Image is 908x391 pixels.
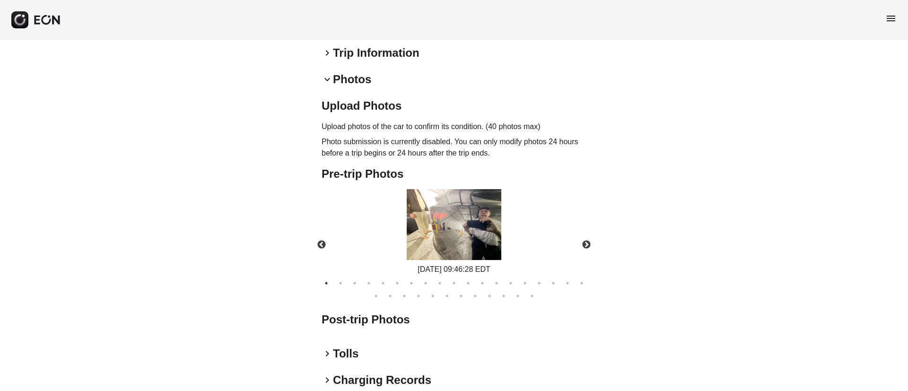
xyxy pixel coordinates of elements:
[322,74,333,85] span: keyboard_arrow_down
[442,291,452,301] button: 25
[435,278,445,288] button: 9
[485,291,494,301] button: 28
[322,136,586,159] p: Photo submission is currently disabled. You can only modify photos 24 hours before a trip begins ...
[513,291,523,301] button: 30
[336,278,345,288] button: 2
[407,189,501,260] img: https://fastfleet.me/rails/active_storage/blobs/redirect/eyJfcmFpbHMiOnsibWVzc2FnZSI6IkJBaHBBMTVx...
[333,373,431,388] h2: Charging Records
[393,278,402,288] button: 6
[322,121,586,132] p: Upload photos of the car to confirm its condition. (40 photos max)
[400,291,409,301] button: 22
[322,166,586,182] h2: Pre-trip Photos
[449,278,459,288] button: 10
[463,278,473,288] button: 11
[414,291,423,301] button: 23
[492,278,501,288] button: 13
[421,278,430,288] button: 8
[520,278,530,288] button: 15
[364,278,374,288] button: 4
[350,278,359,288] button: 3
[322,348,333,359] span: keyboard_arrow_right
[333,346,358,361] h2: Tolls
[322,312,586,327] h2: Post-trip Photos
[378,278,388,288] button: 5
[499,291,508,301] button: 29
[407,278,416,288] button: 7
[527,291,537,301] button: 31
[570,228,603,261] button: Next
[322,374,333,386] span: keyboard_arrow_right
[885,13,897,24] span: menu
[456,291,466,301] button: 26
[478,278,487,288] button: 12
[549,278,558,288] button: 17
[385,291,395,301] button: 21
[428,291,437,301] button: 24
[506,278,515,288] button: 14
[322,98,586,113] h2: Upload Photos
[534,278,544,288] button: 16
[371,291,381,301] button: 20
[563,278,572,288] button: 18
[577,278,586,288] button: 19
[471,291,480,301] button: 27
[305,228,338,261] button: Previous
[333,45,419,61] h2: Trip Information
[333,72,371,87] h2: Photos
[407,264,501,275] div: [DATE] 09:46:28 EDT
[322,278,331,288] button: 1
[322,47,333,59] span: keyboard_arrow_right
